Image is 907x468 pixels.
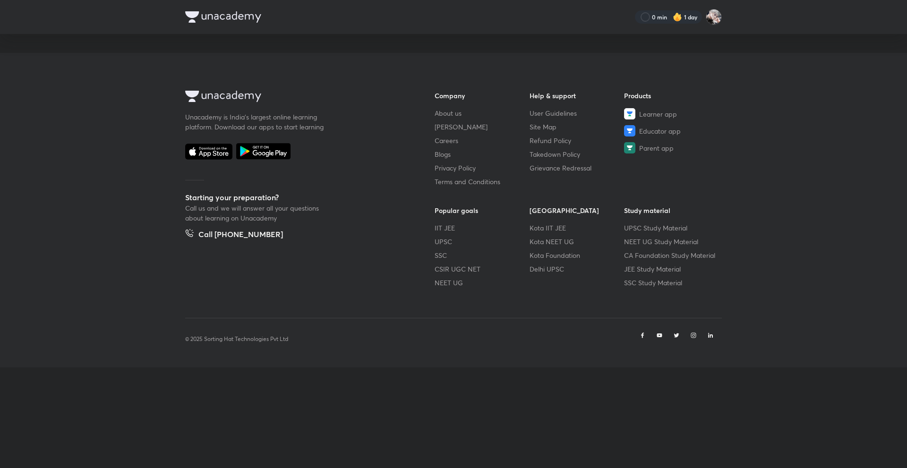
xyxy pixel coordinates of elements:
[530,149,625,159] a: Takedown Policy
[435,163,530,173] a: Privacy Policy
[435,122,530,132] a: [PERSON_NAME]
[435,91,530,101] h6: Company
[185,91,404,104] a: Company Logo
[530,250,625,260] a: Kota Foundation
[624,223,719,233] a: UPSC Study Material
[624,142,635,153] img: Parent app
[435,237,530,247] a: UPSC
[185,192,404,203] h5: Starting your preparation?
[624,91,719,101] h6: Products
[185,91,261,102] img: Company Logo
[435,149,530,159] a: Blogs
[624,125,635,136] img: Educator app
[530,136,625,145] a: Refund Policy
[624,250,719,260] a: CA Foundation Study Material
[530,108,625,118] a: User Guidelines
[624,108,635,119] img: Learner app
[198,229,283,242] h5: Call [PHONE_NUMBER]
[435,250,530,260] a: SSC
[530,264,625,274] a: Delhi UPSC
[185,203,327,223] p: Call us and we will answer all your questions about learning on Unacademy
[639,126,681,136] span: Educator app
[530,91,625,101] h6: Help & support
[706,9,722,25] img: Navin Raj
[435,223,530,233] a: IIT JEE
[530,223,625,233] a: Kota IIT JEE
[624,205,719,215] h6: Study material
[435,264,530,274] a: CSIR UGC NET
[624,108,719,119] a: Learner app
[435,278,530,288] a: NEET UG
[530,122,625,132] a: Site Map
[435,205,530,215] h6: Popular goals
[185,11,261,23] img: Company Logo
[185,335,288,343] p: © 2025 Sorting Hat Technologies Pvt Ltd
[185,229,283,242] a: Call [PHONE_NUMBER]
[639,143,674,153] span: Parent app
[530,237,625,247] a: Kota NEET UG
[624,264,719,274] a: JEE Study Material
[435,177,530,187] a: Terms and Conditions
[624,142,719,153] a: Parent app
[435,136,458,145] span: Careers
[624,125,719,136] a: Educator app
[624,237,719,247] a: NEET UG Study Material
[435,136,530,145] a: Careers
[624,278,719,288] a: SSC Study Material
[530,163,625,173] a: Grievance Redressal
[435,108,530,118] a: About us
[530,205,625,215] h6: [GEOGRAPHIC_DATA]
[639,109,677,119] span: Learner app
[673,12,682,22] img: streak
[185,112,327,132] p: Unacademy is India’s largest online learning platform. Download our apps to start learning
